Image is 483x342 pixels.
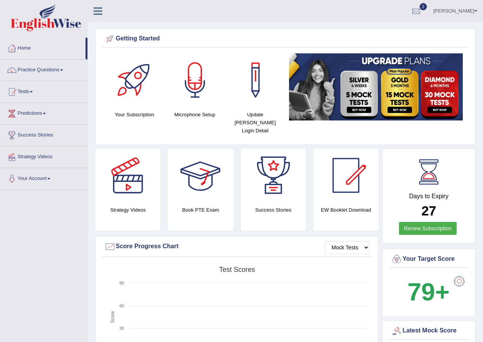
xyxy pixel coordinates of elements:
span: 2 [420,3,427,10]
div: Getting Started [104,33,467,45]
a: Tests [0,81,87,100]
a: Strategy Videos [0,146,87,165]
h4: Days to Expiry [391,193,467,200]
h4: Strategy Videos [95,206,160,214]
div: Your Target Score [391,254,467,265]
a: Predictions [0,103,87,122]
text: 30 [120,326,124,331]
text: 60 [120,303,124,308]
img: small5.jpg [289,53,463,120]
h4: Your Subscription [108,111,161,119]
tspan: Score [110,311,115,323]
div: Latest Mock Score [391,325,467,337]
text: 90 [120,281,124,285]
h4: Book PTE Exam [168,206,233,214]
h4: EW Booklet Download [313,206,378,214]
b: 27 [422,203,436,218]
a: Renew Subscription [399,222,457,235]
a: Home [0,38,86,57]
h4: Success Stories [241,206,306,214]
a: Success Stories [0,125,87,144]
a: Practice Questions [0,59,87,79]
div: Score Progress Chart [104,241,370,252]
h4: Update [PERSON_NAME] Login Detail [229,111,281,135]
a: Your Account [0,168,87,187]
h4: Microphone Setup [168,111,221,119]
tspan: Test scores [219,266,255,273]
b: 79+ [407,278,449,306]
